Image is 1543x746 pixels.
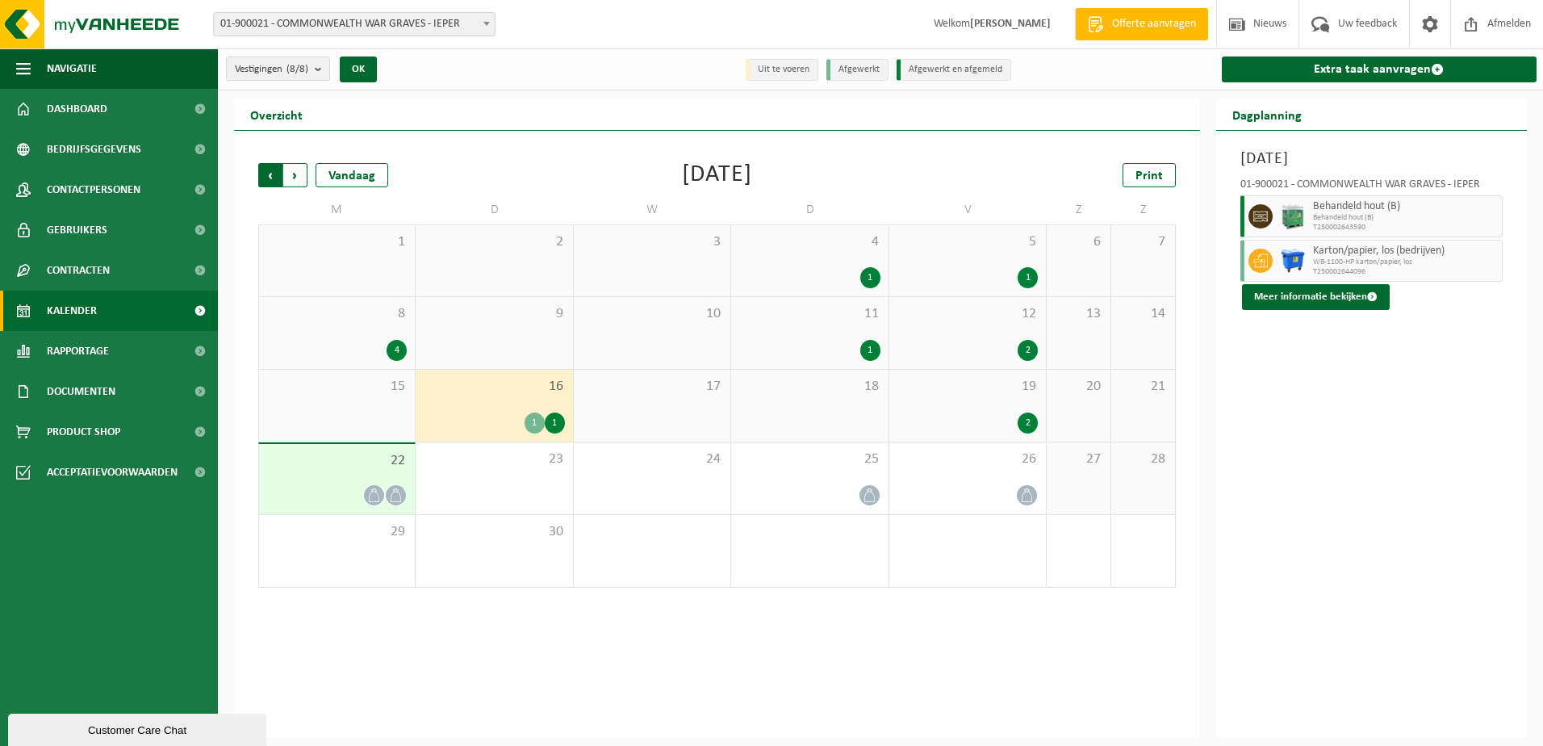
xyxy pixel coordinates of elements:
[897,59,1011,81] li: Afgewerkt en afgemeld
[1281,249,1305,273] img: WB-1100-HPE-BE-01
[970,18,1051,30] strong: [PERSON_NAME]
[267,233,407,251] span: 1
[582,305,722,323] span: 10
[582,233,722,251] span: 3
[47,48,97,89] span: Navigatie
[1119,378,1167,396] span: 21
[739,378,880,396] span: 18
[1055,378,1102,396] span: 20
[47,250,110,291] span: Contracten
[739,451,880,468] span: 25
[267,452,407,470] span: 22
[1018,340,1038,361] div: 2
[1055,233,1102,251] span: 6
[1313,213,1499,223] span: Behandeld hout (B)
[582,378,722,396] span: 17
[897,451,1038,468] span: 26
[1075,8,1208,40] a: Offerte aanvragen
[1216,98,1318,130] h2: Dagplanning
[1055,451,1102,468] span: 27
[283,163,307,187] span: Volgende
[1119,451,1167,468] span: 28
[1108,16,1200,32] span: Offerte aanvragen
[47,210,107,250] span: Gebruikers
[226,57,330,81] button: Vestigingen(8/8)
[424,523,564,541] span: 30
[424,378,564,396] span: 16
[286,64,308,74] count: (8/8)
[682,163,752,187] div: [DATE]
[47,331,109,371] span: Rapportage
[1313,223,1499,233] span: T250002643590
[1240,147,1503,171] h3: [DATE]
[897,378,1038,396] span: 19
[387,340,407,361] div: 4
[213,12,496,36] span: 01-900021 - COMMONWEALTH WAR GRAVES - IEPER
[897,305,1038,323] span: 12
[267,378,407,396] span: 15
[47,452,178,492] span: Acceptatievoorwaarden
[234,98,319,130] h2: Overzicht
[47,89,107,129] span: Dashboard
[574,195,731,224] td: W
[1119,305,1167,323] span: 14
[897,233,1038,251] span: 5
[746,59,818,81] li: Uit te voeren
[1047,195,1111,224] td: Z
[860,267,880,288] div: 1
[889,195,1047,224] td: V
[739,305,880,323] span: 11
[267,305,407,323] span: 8
[1242,284,1390,310] button: Meer informatie bekijken
[258,195,416,224] td: M
[826,59,889,81] li: Afgewerkt
[525,413,545,434] div: 1
[1313,267,1499,277] span: T250002644096
[1018,413,1038,434] div: 2
[1281,203,1305,230] img: PB-HB-1400-HPE-GN-11
[47,412,120,452] span: Product Shop
[8,710,270,746] iframe: chat widget
[267,523,407,541] span: 29
[545,413,565,434] div: 1
[1119,233,1167,251] span: 7
[582,451,722,468] span: 24
[1313,245,1499,258] span: Karton/papier, los (bedrijven)
[214,13,495,36] span: 01-900021 - COMMONWEALTH WAR GRAVES - IEPER
[860,340,880,361] div: 1
[1111,195,1176,224] td: Z
[1240,179,1503,195] div: 01-900021 - COMMONWEALTH WAR GRAVES - IEPER
[424,233,564,251] span: 2
[47,170,140,210] span: Contactpersonen
[424,451,564,468] span: 23
[47,129,141,170] span: Bedrijfsgegevens
[1123,163,1176,187] a: Print
[416,195,573,224] td: D
[340,57,377,82] button: OK
[316,163,388,187] div: Vandaag
[739,233,880,251] span: 4
[731,195,889,224] td: D
[47,371,115,412] span: Documenten
[1135,170,1163,182] span: Print
[235,57,308,82] span: Vestigingen
[424,305,564,323] span: 9
[1018,267,1038,288] div: 1
[1222,57,1537,82] a: Extra taak aanvragen
[258,163,282,187] span: Vorige
[1313,258,1499,267] span: WB-1100-HP karton/papier, los
[1313,200,1499,213] span: Behandeld hout (B)
[1055,305,1102,323] span: 13
[47,291,97,331] span: Kalender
